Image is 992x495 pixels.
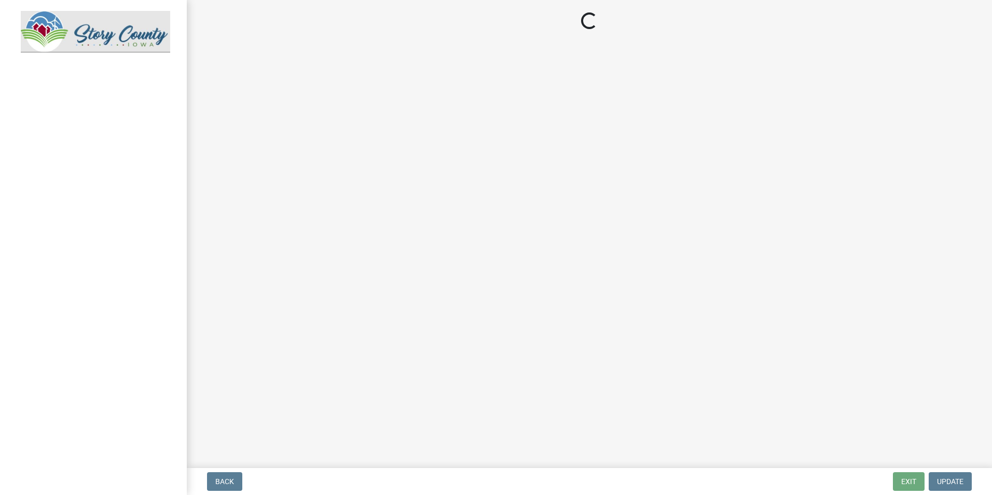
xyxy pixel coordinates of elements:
[207,472,242,491] button: Back
[893,472,925,491] button: Exit
[937,477,963,486] span: Update
[215,477,234,486] span: Back
[21,11,170,52] img: Story County, Iowa
[929,472,972,491] button: Update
